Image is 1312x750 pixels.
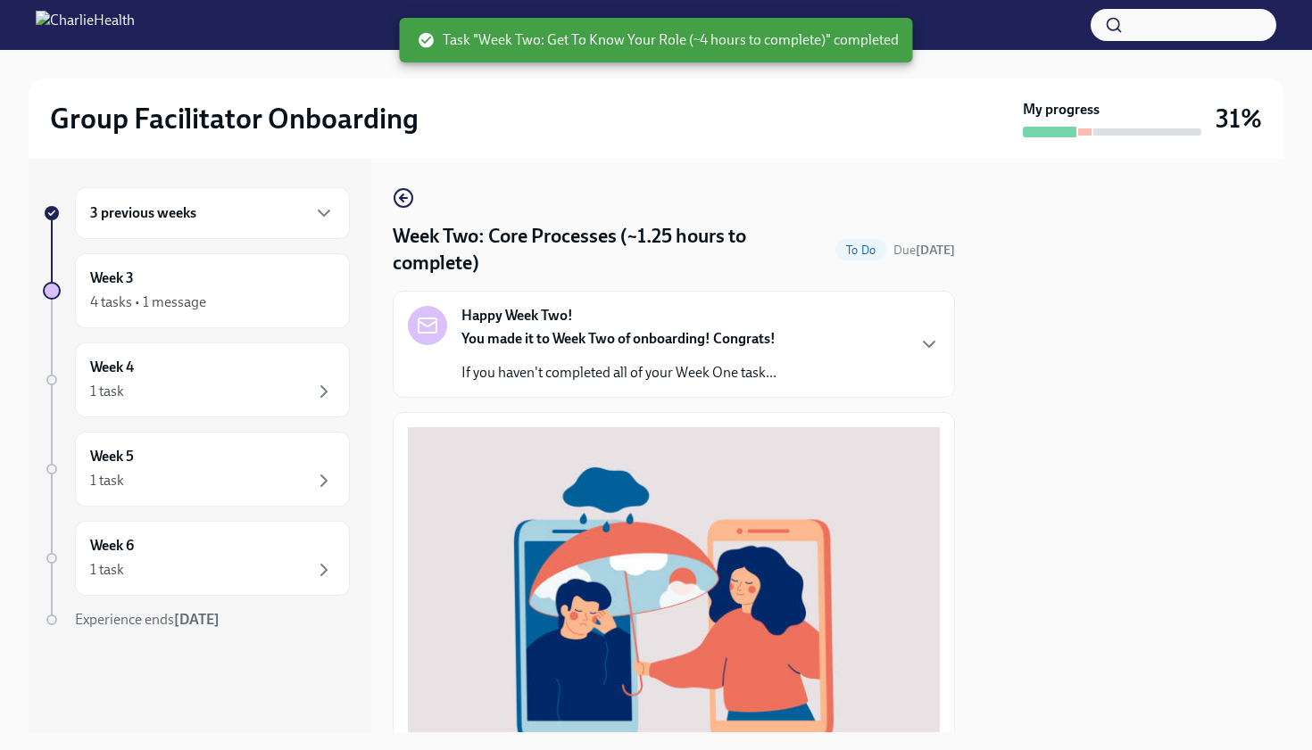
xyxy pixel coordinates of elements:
[43,342,350,417] a: Week 41 task
[36,11,135,39] img: CharlieHealth
[461,330,776,347] strong: You made it to Week Two of onboarding! Congrats!
[90,560,124,580] div: 1 task
[75,611,220,628] span: Experience ends
[90,268,134,288] h6: Week 3
[90,536,134,556] h6: Week 6
[75,187,350,239] div: 3 previous weeks
[418,30,899,50] span: Task "Week Two: Get To Know Your Role (~4 hours to complete)" completed
[43,521,350,596] a: Week 61 task
[393,223,828,276] h4: Week Two: Core Processes (~1.25 hours to complete)
[90,447,134,466] h6: Week 5
[916,243,955,258] strong: [DATE]
[90,471,124,490] div: 1 task
[43,432,350,507] a: Week 51 task
[461,306,573,326] strong: Happy Week Two!
[835,243,886,257] span: To Do
[43,253,350,328] a: Week 34 tasks • 1 message
[1023,100,1100,120] strong: My progress
[90,358,134,377] h6: Week 4
[50,101,419,136] h2: Group Facilitator Onboarding
[461,363,776,383] p: If you haven't completed all of your Week One task...
[90,203,196,223] h6: 3 previous weeks
[893,242,955,259] span: September 2nd, 2025 09:00
[90,293,206,312] div: 4 tasks • 1 message
[1216,103,1262,135] h3: 31%
[174,611,220,628] strong: [DATE]
[90,382,124,401] div: 1 task
[893,243,955,258] span: Due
